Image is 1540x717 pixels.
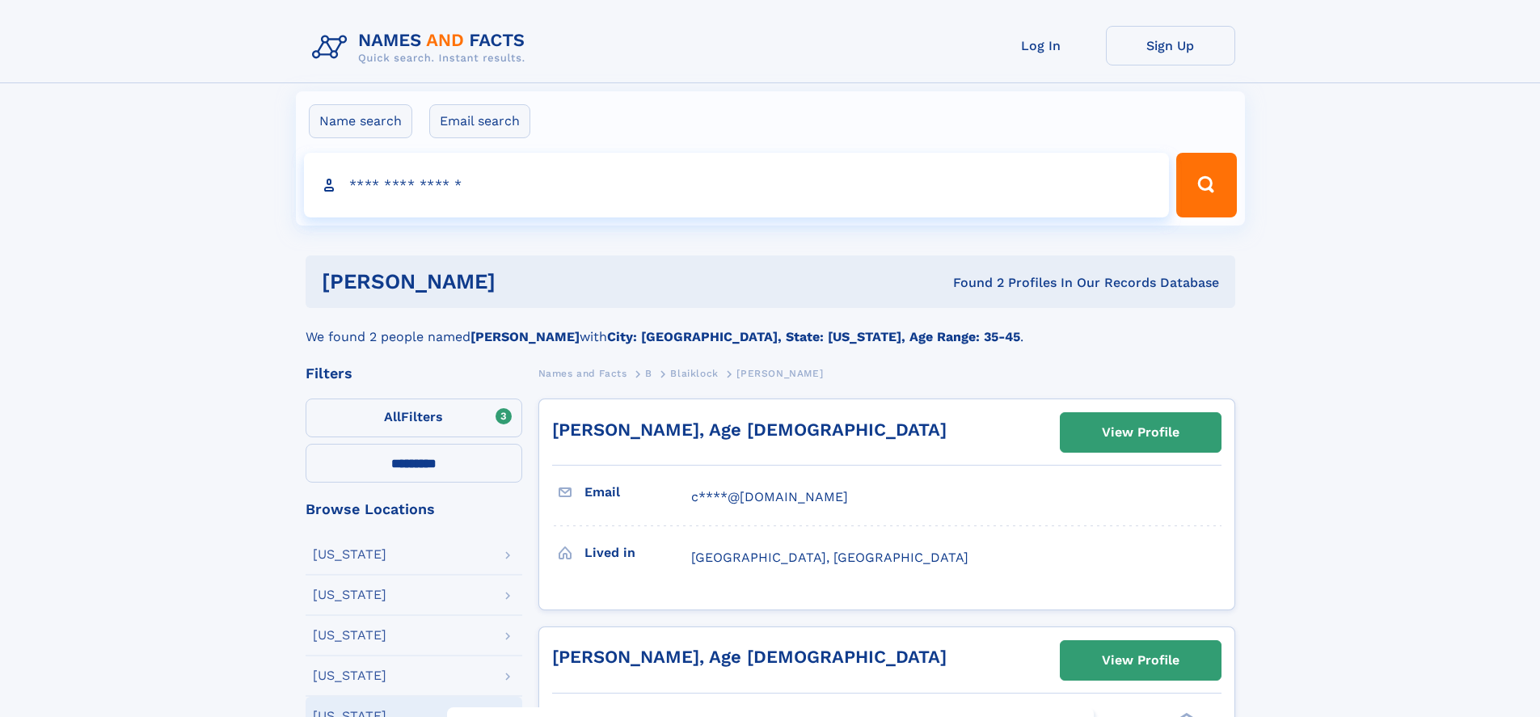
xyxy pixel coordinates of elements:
[670,368,718,379] span: Blaiklock
[645,363,652,383] a: B
[1061,413,1221,452] a: View Profile
[1106,26,1235,65] a: Sign Up
[429,104,530,138] label: Email search
[306,308,1235,347] div: We found 2 people named with .
[313,669,386,682] div: [US_STATE]
[1176,153,1236,217] button: Search Button
[313,548,386,561] div: [US_STATE]
[670,363,718,383] a: Blaiklock
[1102,642,1179,679] div: View Profile
[306,399,522,437] label: Filters
[552,420,947,440] a: [PERSON_NAME], Age [DEMOGRAPHIC_DATA]
[470,329,580,344] b: [PERSON_NAME]
[977,26,1106,65] a: Log In
[552,647,947,667] a: [PERSON_NAME], Age [DEMOGRAPHIC_DATA]
[306,502,522,517] div: Browse Locations
[538,363,627,383] a: Names and Facts
[306,366,522,381] div: Filters
[1102,414,1179,451] div: View Profile
[1061,641,1221,680] a: View Profile
[584,479,691,506] h3: Email
[384,409,401,424] span: All
[607,329,1020,344] b: City: [GEOGRAPHIC_DATA], State: [US_STATE], Age Range: 35-45
[306,26,538,70] img: Logo Names and Facts
[313,588,386,601] div: [US_STATE]
[724,274,1219,292] div: Found 2 Profiles In Our Records Database
[691,550,968,565] span: [GEOGRAPHIC_DATA], [GEOGRAPHIC_DATA]
[322,272,724,292] h1: [PERSON_NAME]
[645,368,652,379] span: B
[584,539,691,567] h3: Lived in
[304,153,1170,217] input: search input
[736,368,823,379] span: [PERSON_NAME]
[313,629,386,642] div: [US_STATE]
[309,104,412,138] label: Name search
